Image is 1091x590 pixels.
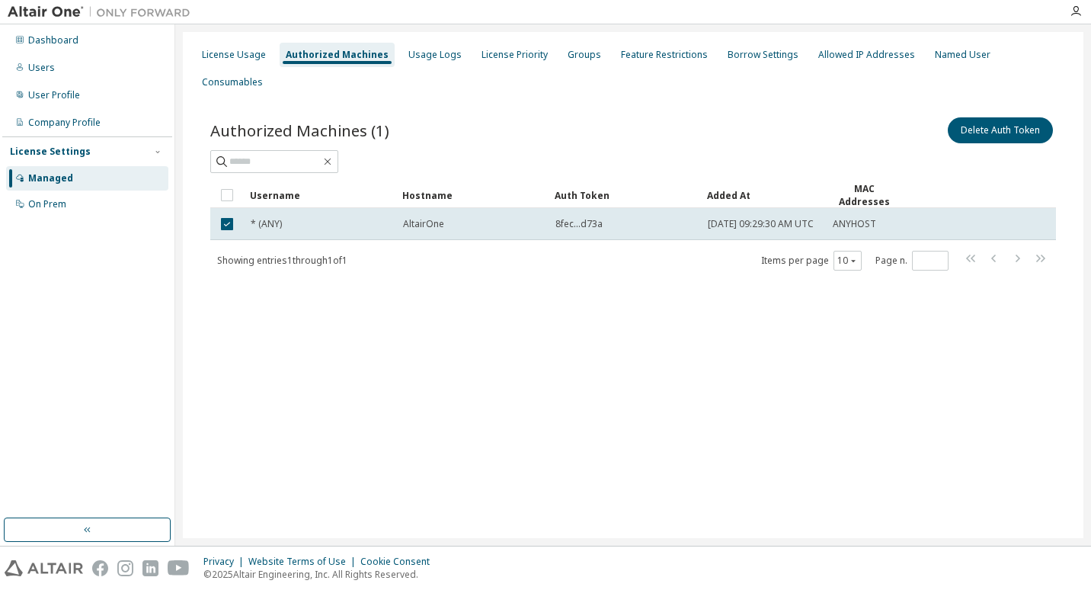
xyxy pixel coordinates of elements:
div: Username [250,183,390,207]
div: Feature Restrictions [621,49,708,61]
div: Privacy [203,556,248,568]
img: linkedin.svg [142,560,158,576]
span: Showing entries 1 through 1 of 1 [217,254,347,267]
span: * (ANY) [251,218,282,230]
div: Added At [707,183,820,207]
div: Usage Logs [408,49,462,61]
span: Authorized Machines (1) [210,120,389,141]
div: MAC Addresses [832,182,896,208]
img: youtube.svg [168,560,190,576]
div: Cookie Consent [360,556,439,568]
img: facebook.svg [92,560,108,576]
div: License Priority [482,49,548,61]
div: On Prem [28,198,66,210]
div: Consumables [202,76,263,88]
span: [DATE] 09:29:30 AM UTC [708,218,814,230]
div: Named User [935,49,990,61]
p: © 2025 Altair Engineering, Inc. All Rights Reserved. [203,568,439,581]
button: Delete Auth Token [948,117,1053,143]
div: Auth Token [555,183,695,207]
div: License Settings [10,146,91,158]
img: altair_logo.svg [5,560,83,576]
div: Users [28,62,55,74]
div: Groups [568,49,601,61]
div: Managed [28,172,73,184]
div: Authorized Machines [286,49,389,61]
img: Altair One [8,5,198,20]
div: Website Terms of Use [248,556,360,568]
span: Page n. [875,251,949,271]
button: 10 [837,255,858,267]
span: AltairOne [403,218,444,230]
div: User Profile [28,89,80,101]
div: Dashboard [28,34,78,46]
img: instagram.svg [117,560,133,576]
span: Items per page [761,251,862,271]
div: License Usage [202,49,266,61]
span: ANYHOST [833,218,876,230]
div: Allowed IP Addresses [818,49,915,61]
div: Hostname [402,183,542,207]
span: 8fec...d73a [555,218,603,230]
div: Company Profile [28,117,101,129]
div: Borrow Settings [728,49,798,61]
